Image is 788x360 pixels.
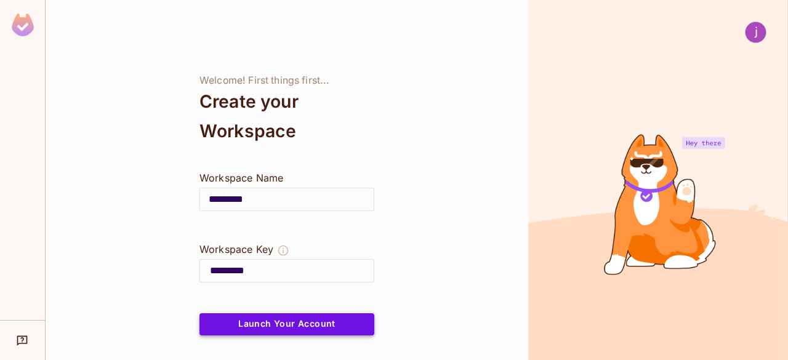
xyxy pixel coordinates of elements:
[199,87,374,146] div: Create your Workspace
[277,242,289,259] button: The Workspace Key is unique, and serves as the identifier of your workspace.
[746,22,766,42] img: joshua naveen
[12,14,34,36] img: SReyMgAAAABJRU5ErkJggg==
[199,313,374,335] button: Launch Your Account
[199,170,374,185] div: Workspace Name
[199,74,374,87] div: Welcome! First things first...
[199,242,273,257] div: Workspace Key
[9,328,36,353] div: Help & Updates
